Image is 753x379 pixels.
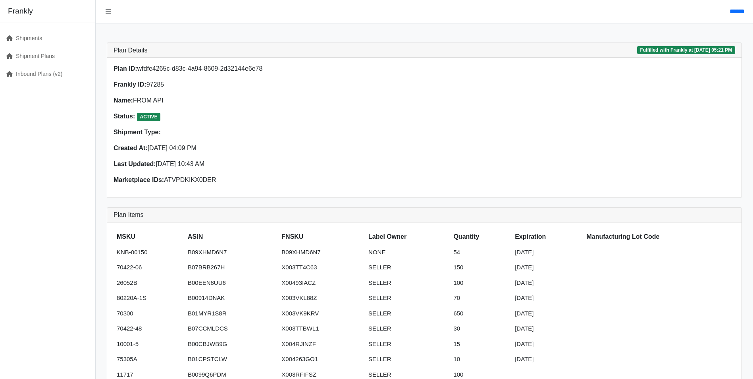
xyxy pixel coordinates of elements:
[512,260,583,275] td: [DATE]
[365,352,450,367] td: SELLER
[450,245,512,260] td: 54
[365,321,450,336] td: SELLER
[185,321,278,336] td: B07CCMLDCS
[114,175,420,185] p: ATVPDKIKX0DER
[185,260,278,275] td: B07BRB267H
[114,145,148,151] strong: Created At:
[114,211,735,219] h3: Plan Items
[450,229,512,245] th: Quantity
[278,352,365,367] td: X004263GO1
[365,229,450,245] th: Label Owner
[512,290,583,306] td: [DATE]
[114,290,185,306] td: 80220A-1S
[450,352,512,367] td: 10
[512,275,583,291] td: [DATE]
[185,306,278,321] td: B01MYR1S8R
[137,113,161,121] span: ACTIVE
[450,290,512,306] td: 70
[114,80,420,89] p: 97285
[114,306,185,321] td: 70300
[114,143,420,153] p: [DATE] 04:09 PM
[185,275,278,291] td: B00EEN8UU6
[278,260,365,275] td: X003TT4C63
[278,245,365,260] td: B09XHMD6N7
[637,46,735,54] span: Fulfilled with Frankly at [DATE] 05:21 PM
[185,290,278,306] td: B00914DNAK
[114,160,156,167] strong: Last Updated:
[185,229,278,245] th: ASIN
[114,129,161,135] strong: Shipment Type:
[512,306,583,321] td: [DATE]
[512,336,583,352] td: [DATE]
[114,275,185,291] td: 26052B
[114,97,133,104] strong: Name:
[185,336,278,352] td: B00CBJWB9G
[114,65,137,72] strong: Plan ID:
[185,245,278,260] td: B09XHMD6N7
[114,321,185,336] td: 70422-48
[278,321,365,336] td: X003TTBWL1
[278,306,365,321] td: X003VK9KRV
[114,159,420,169] p: [DATE] 10:43 AM
[450,306,512,321] td: 650
[278,290,365,306] td: X003VKL88Z
[450,321,512,336] td: 30
[450,260,512,275] td: 150
[114,113,135,120] strong: Status:
[114,64,420,73] p: wfdfe4265c-d83c-4a94-8609-2d32144e6e78
[365,306,450,321] td: SELLER
[114,245,185,260] td: KNB-00150
[512,321,583,336] td: [DATE]
[114,46,147,54] h3: Plan Details
[365,275,450,291] td: SELLER
[114,229,185,245] th: MSKU
[114,96,420,105] p: FROM API
[365,336,450,352] td: SELLER
[512,352,583,367] td: [DATE]
[450,336,512,352] td: 15
[512,229,583,245] th: Expiration
[278,229,365,245] th: FNSKU
[114,352,185,367] td: 75305A
[365,245,450,260] td: NONE
[512,245,583,260] td: [DATE]
[185,352,278,367] td: B01CPSTCLW
[365,260,450,275] td: SELLER
[278,336,365,352] td: X004RJINZF
[450,275,512,291] td: 100
[114,81,146,88] strong: Frankly ID:
[114,336,185,352] td: 10001-5
[278,275,365,291] td: X00493IACZ
[365,290,450,306] td: SELLER
[114,260,185,275] td: 70422-06
[114,176,164,183] strong: Marketplace IDs:
[583,229,735,245] th: Manufacturing Lot Code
